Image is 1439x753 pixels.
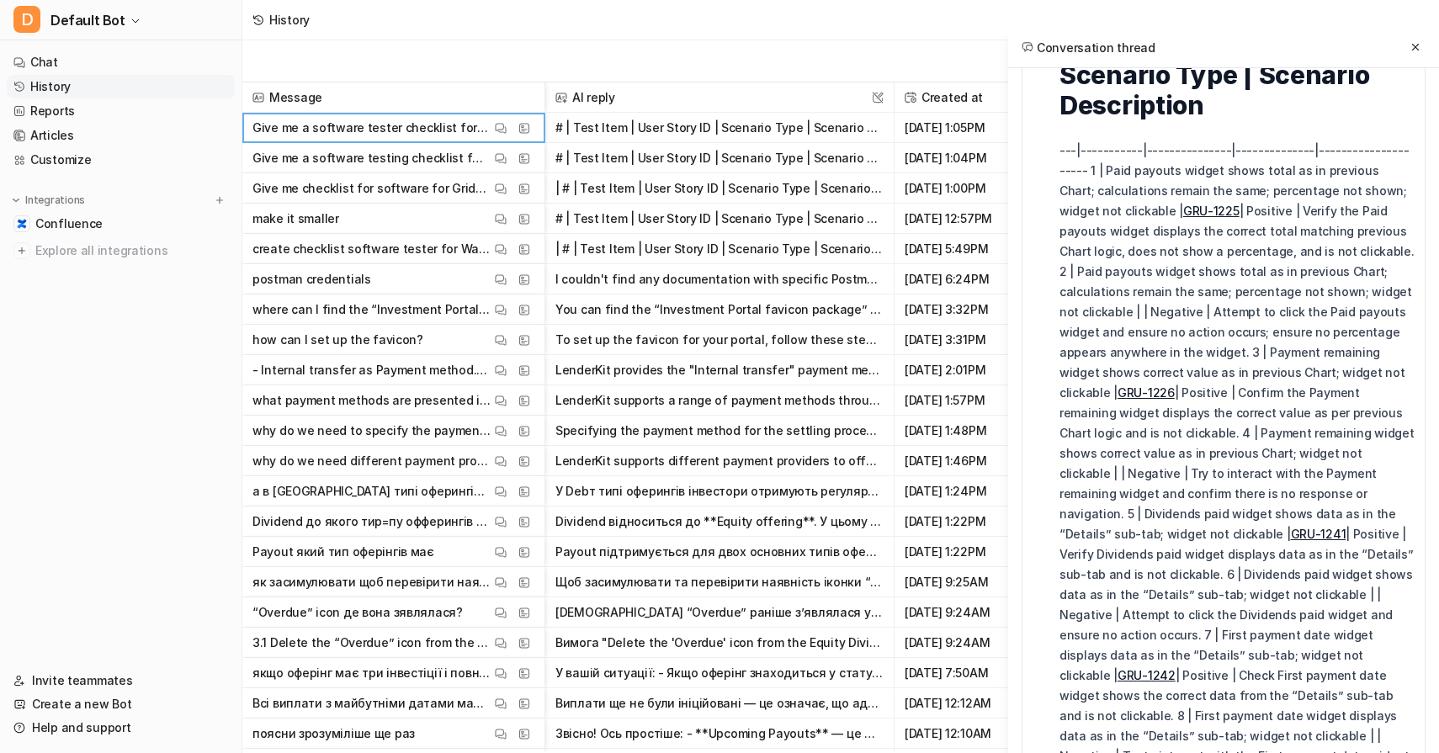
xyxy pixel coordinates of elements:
button: Payout підтримується для двох основних типів оферингів: - **Debt Offering** — інвестор надає кошт... [555,537,884,567]
button: I couldn't find any documentation with specific Postman account credentials or access information... [555,264,884,294]
button: [DEMOGRAPHIC_DATA] “Overdue” раніше з’являлася у гріді Equity Dividend payouts адміністративного ... [555,597,884,628]
span: Explore all integrations [35,237,228,264]
button: Вимога "Delete the 'Overdue' icon from the Equity Dividend payouts grid in the 'Type' and 'Offeri... [555,628,884,658]
a: History [7,75,235,98]
p: а в [GEOGRAPHIC_DATA] типі оферингів інвестори отримують? [252,476,491,506]
button: LenderKit supports different payment providers to offer flexibility in how investor funds are pro... [555,446,884,476]
a: Chat [7,50,235,74]
span: [DATE] 6:24PM [901,264,1038,294]
p: Всі виплати з майбутніми датами мають статус "Pending" і ще не були ініційовані. - що означає вип... [252,688,491,719]
span: Confluence [35,215,103,232]
p: why do we need different payment provider in lender kit? [252,446,491,476]
img: menu_add.svg [214,194,226,206]
p: why do we need to specify the payment method for the settling process [252,416,491,446]
button: # | Test Item | User Story ID | Scenario Type | Scenario Description ---|-----------|------------... [555,204,884,234]
span: Default Bot [50,8,125,32]
p: postman credentials [252,264,371,294]
button: # | Test Item | User Story ID | Scenario Type | Scenario Description ---|-----------|------------... [555,143,884,173]
button: # | Test Item | User Story ID | Scenario Type | Scenario Description ---|-----------|------------... [555,113,884,143]
a: GRU-1241 [1291,527,1346,541]
p: - Internal transfer as Payment method. Why do we need it? [252,355,491,385]
h1: | Test Item | User Story ID | Scenario Type | Scenario Description [1059,29,1415,120]
span: [DATE] 1:04PM [901,143,1038,173]
button: Щоб засимулювати та перевірити наявність іконки “Overdue” у Equity Dividend payouts grid: 1. Ство... [555,567,884,597]
a: Help and support [7,716,235,740]
button: You can find the “Investment Portal favicon package” field in the Administrative Portal under the... [555,294,884,325]
p: where can I find the “Investment Portal favicon package” field? [252,294,491,325]
p: Integrations [25,194,85,207]
span: Message [249,82,538,113]
span: [DATE] 9:24AM [901,597,1038,628]
button: Звісно! Ось простіше: - **Upcoming Payouts** — це майбутні виплати, які вже заплановані системою ... [555,719,884,749]
button: У Debт типі оферингів інвестори отримують регулярні виплати основної суми боргу та відсотків згід... [555,476,884,506]
p: how can I set up the favicon? [252,325,423,355]
span: AI reply [552,82,887,113]
span: [DATE] 9:24AM [901,628,1038,658]
a: GRU-1242 [1118,668,1176,682]
h2: Conversation thread [1022,39,1155,56]
a: ConfluenceConfluence [7,212,235,236]
span: [DATE] 3:31PM [901,325,1038,355]
p: Give me a software tester checklist for Grids updates [URL][DOMAIN_NAME] [252,113,491,143]
button: LenderKit provides the "Internal transfer" payment method to support fund movements between e-wal... [555,355,884,385]
img: explore all integrations [13,242,30,259]
div: History [269,11,310,29]
p: “Overdue” icon де вона зявлялася? [252,597,463,628]
span: [DATE] 12:57PM [901,204,1038,234]
span: [DATE] 1:00PM [901,173,1038,204]
span: [DATE] 2:01PM [901,355,1038,385]
button: | # | Test Item | User Story ID | Scenario Type | Scenario Description | |---|-----------|-------... [555,173,884,204]
span: Created at [901,82,1038,113]
a: Articles [7,124,235,147]
p: якщо оферінг має три інвестіції і повністю викуплений і знаходиться в статусі Фандінг та по двом ... [252,658,491,688]
span: [DATE] 12:12AM [901,688,1038,719]
a: Reports [7,99,235,123]
p: поясни зрозуміліше ще раз [252,719,415,749]
button: LenderKit supports a range of payment methods through different payment providers and modules. Th... [555,385,884,416]
a: Explore all integrations [7,239,235,262]
a: Customize [7,148,235,172]
span: [DATE] 7:50AM [901,658,1038,688]
p: Give me checklist for software for Grids updates [URL][DOMAIN_NAME] [252,173,491,204]
img: expand menu [10,194,22,206]
button: Integrations [7,192,90,209]
p: 3.1 Delete the “Overdue” icon from the Equity Dividend payouts grid in the “Type” and “Offering” ... [252,628,491,658]
span: [DATE] 9:25AM [901,567,1038,597]
p: Dividend до якого тир=пу офферингів відноситься? [252,506,491,537]
a: Invite teammates [7,669,235,692]
button: У вашій ситуації: - Якщо оферінг знаходиться у статусі "Фандінг" (Funding), навіть якщо по двом і... [555,658,884,688]
a: Create a new Bot [7,692,235,716]
span: [DATE] 12:10AM [901,719,1038,749]
span: [DATE] 1:05PM [901,113,1038,143]
button: Dividend відноситься до **Equity offering**. У цьому типі оферингів інвестори отримують дивіденди... [555,506,884,537]
span: [DATE] 5:49PM [901,234,1038,264]
button: | # | Test Item | User Story ID | Scenario Type | Scenario Description | |---|-----------|-------... [555,234,884,264]
span: [DATE] 3:32PM [901,294,1038,325]
img: Confluence [17,219,27,229]
p: make it smaller [252,204,339,234]
button: To set up the favicon for your portal, follow these steps: 1. Use the online tool at [Favicon Gen... [555,325,884,355]
span: [DATE] 1:57PM [901,385,1038,416]
p: what payment methods are presented in LK? [252,385,491,416]
p: create checklist software tester for Wathq Administrative Portal [252,234,491,264]
span: [DATE] 1:46PM [901,446,1038,476]
span: [DATE] 1:24PM [901,476,1038,506]
span: [DATE] 1:22PM [901,537,1038,567]
button: Виплати ще не були ініційовані — це означає, що адміністратор або автоматизована система ще не ро... [555,688,884,719]
p: Give me a software testing checklist for Grids updates [URL][DOMAIN_NAME] [252,143,491,173]
span: D [13,6,40,33]
a: GRU-1225 [1183,204,1240,218]
span: [DATE] 1:48PM [901,416,1038,446]
p: Payout який тип оферінгів має [252,537,434,567]
span: [DATE] 1:22PM [901,506,1038,537]
button: Specifying the payment method for the settling process in LenderKit is necessary because differen... [555,416,884,446]
p: як засимулювати щоб перевірити наявність цієї іконки? [252,567,491,597]
a: GRU-1226 [1118,385,1175,400]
